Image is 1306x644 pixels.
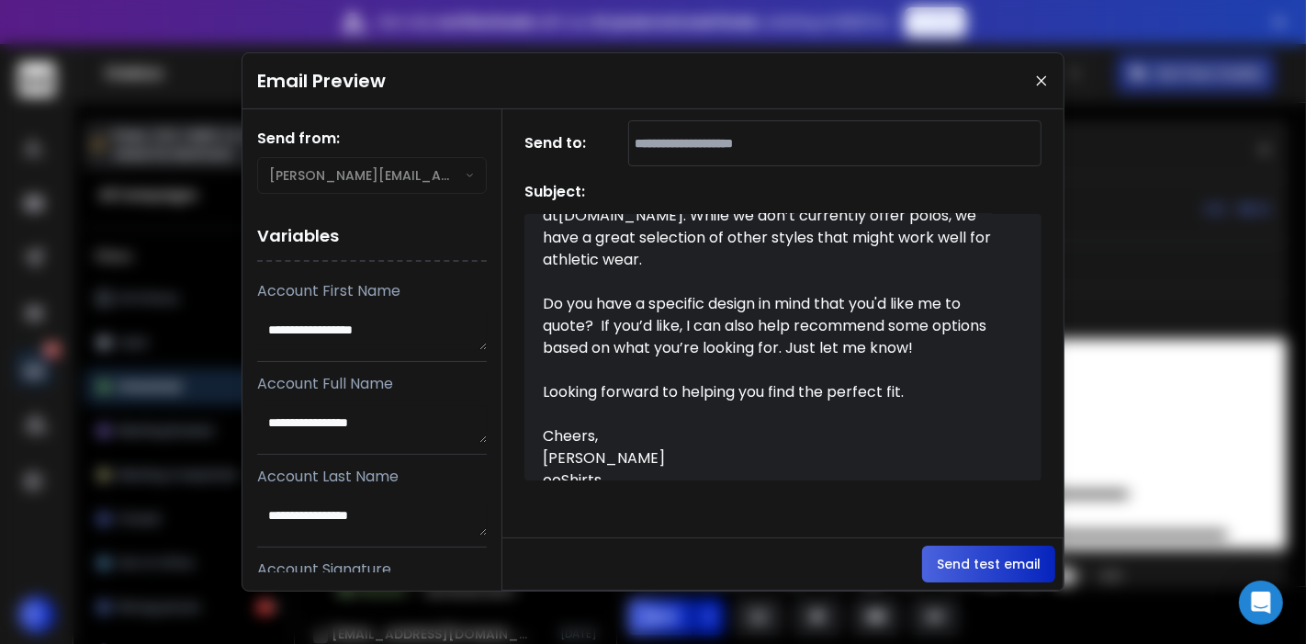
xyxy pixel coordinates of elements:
[543,381,1002,403] p: Looking forward to helping you find the perfect fit.
[543,447,1002,469] div: [PERSON_NAME]
[543,469,1002,491] div: ooShirts
[558,205,683,226] a: [DOMAIN_NAME]
[543,183,1002,271] p: You can check out our full range of garments on our website at . While we don’t currently offer p...
[543,425,1002,447] div: Cheers,
[1239,581,1283,625] div: Open Intercom Messenger
[922,546,1055,582] button: Send test email
[543,293,1002,359] div: Do you have a specific design in mind that you'd like me to quote? If you’d like, I can also help...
